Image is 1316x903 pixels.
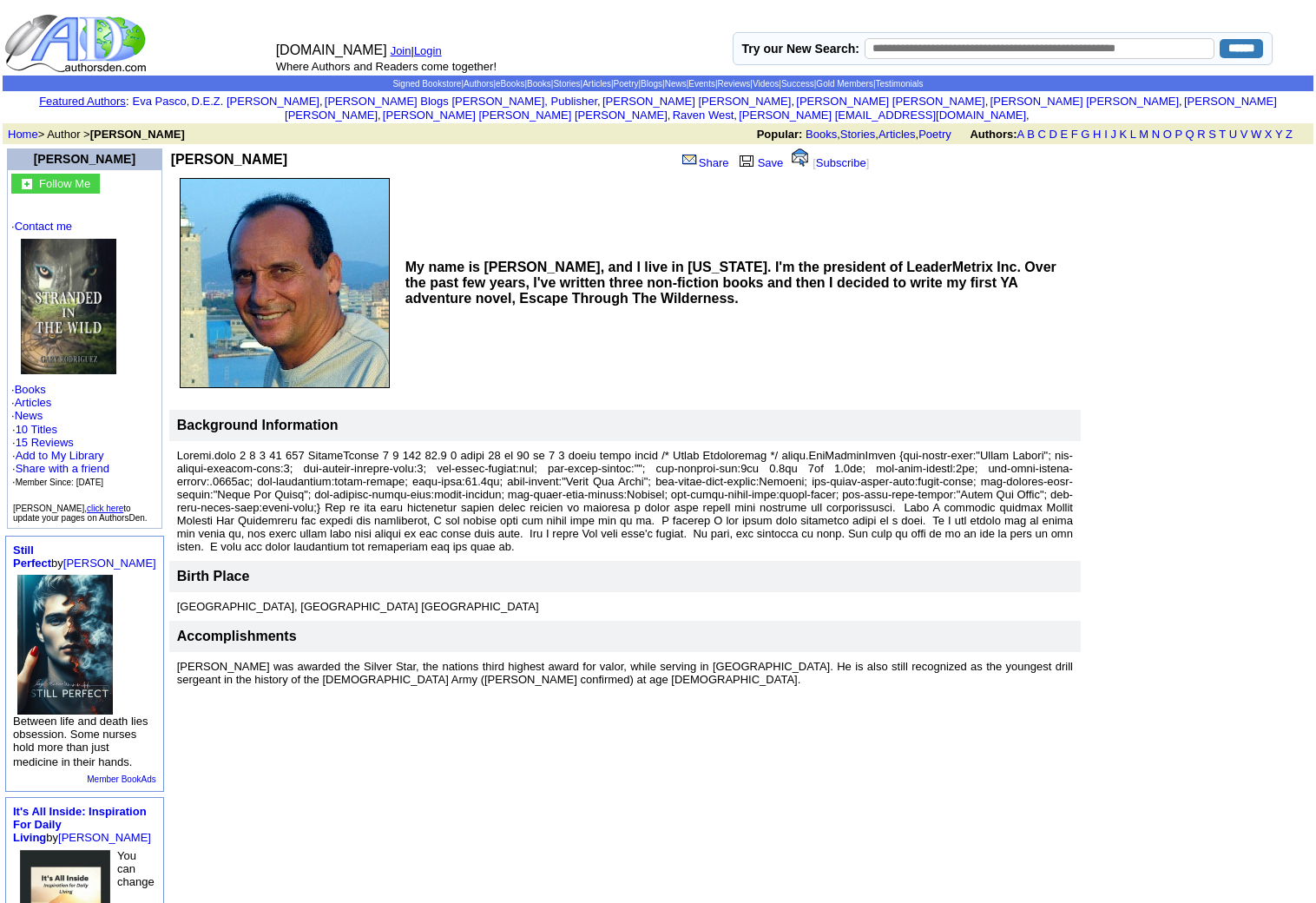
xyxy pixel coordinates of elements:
[323,97,325,107] font: i
[22,179,32,189] img: gc.jpg
[177,660,1073,686] font: [PERSON_NAME] was awarded the Silver Star, the nations third highest award for valor, while servi...
[177,600,539,613] font: [GEOGRAPHIC_DATA], [GEOGRAPHIC_DATA] [GEOGRAPHIC_DATA]
[739,109,1026,122] a: [PERSON_NAME] [EMAIL_ADDRESS][DOMAIN_NAME]
[1027,128,1035,141] a: B
[16,462,109,475] a: Share with a friend
[180,178,390,388] img: 138077.jpg
[15,383,46,396] a: Books
[970,128,1017,141] b: Authors:
[1208,128,1216,141] a: S
[602,95,791,108] a: [PERSON_NAME] [PERSON_NAME]
[816,156,866,169] a: Subscribe
[1286,128,1293,141] a: Z
[189,97,191,107] font: i
[1275,128,1282,141] a: Y
[15,396,52,409] a: Articles
[1030,111,1031,121] font: i
[1219,128,1226,141] a: T
[12,449,109,488] font: · · ·
[325,95,597,108] a: [PERSON_NAME] Blogs [PERSON_NAME], Publisher
[1049,128,1056,141] a: D
[757,128,1308,141] font: , , ,
[8,128,185,141] font: > Author >
[87,504,123,513] a: click here
[405,260,1056,306] b: My name is [PERSON_NAME], and I live in [US_STATE]. I'm the president of LeaderMetrix Inc. Over t...
[177,569,250,583] font: Birth Place
[1152,128,1160,141] a: N
[735,156,784,169] a: Save
[878,128,916,141] a: Articles
[1110,128,1116,141] a: J
[781,79,814,89] a: Success
[13,805,151,844] font: by
[1120,128,1128,141] a: K
[742,42,859,56] label: Try our New Search:
[8,128,38,141] a: Home
[681,156,729,169] a: Share
[1251,128,1261,141] a: W
[39,95,126,108] a: Featured Authors
[1037,128,1045,141] a: C
[133,95,187,108] a: Eva Pasco
[1182,97,1184,107] font: i
[192,95,319,108] a: D.E.Z. [PERSON_NAME]
[737,153,756,167] img: library.gif
[641,79,662,89] a: Blogs
[13,715,148,768] font: Between life and death lies obsession. Some nurses hold more than just medicine in their hands.
[63,557,156,570] a: [PERSON_NAME]
[16,423,57,436] a: 10 Titles
[4,13,150,74] img: logo_ad.gif
[13,544,51,570] a: Still Perfect
[665,79,687,89] a: News
[392,79,923,89] span: | | | | | | | | | | | | | |
[718,79,751,89] a: Reviews
[177,418,339,432] b: Background Information
[688,79,715,89] a: Events
[34,152,135,166] a: [PERSON_NAME]
[16,478,104,487] font: Member Since: [DATE]
[177,449,1073,553] font: Loremi.dolo 2 8 3 41 657 SitameTconse 7 9 142 82.9 0 adipi 28 el 90 se 7 3 doeiu tempo incid /* U...
[753,79,779,89] a: Videos
[1185,128,1194,141] a: Q
[17,575,113,715] img: 80448.jpg
[39,175,90,190] a: Follow Me
[381,111,383,121] font: i
[411,44,448,57] font: |
[15,220,72,233] a: Contact me
[840,128,875,141] a: Stories
[876,79,924,89] a: Testimonials
[1104,128,1108,141] a: I
[682,153,697,167] img: share_page.gif
[792,148,808,167] img: alert.gif
[527,79,551,89] a: Books
[813,156,816,169] font: [
[1071,128,1078,141] a: F
[133,95,1277,122] font: , , , , , , , , , ,
[1240,128,1248,141] a: V
[1163,128,1172,141] a: O
[1093,128,1101,141] a: H
[171,152,287,167] b: [PERSON_NAME]
[16,449,104,462] a: Add to My Library
[11,220,158,489] font: · · · ·
[670,111,672,121] font: i
[12,423,109,488] font: · ·
[276,60,497,73] font: Where Authors and Readers come together!
[737,111,739,121] font: i
[391,44,411,57] a: Join
[796,95,984,108] a: [PERSON_NAME] [PERSON_NAME]
[58,831,151,844] a: [PERSON_NAME]
[614,79,639,89] a: Poetry
[806,128,837,141] a: Books
[1197,128,1205,141] a: R
[414,44,442,57] a: Login
[87,774,155,784] a: Member BookAds
[794,97,796,107] font: i
[990,95,1179,108] a: [PERSON_NAME] [PERSON_NAME]
[39,177,90,190] font: Follow Me
[673,109,734,122] a: Raven West
[988,97,990,107] font: i
[13,504,148,523] font: [PERSON_NAME], to update your pages on AuthorsDen.
[1139,128,1148,141] a: M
